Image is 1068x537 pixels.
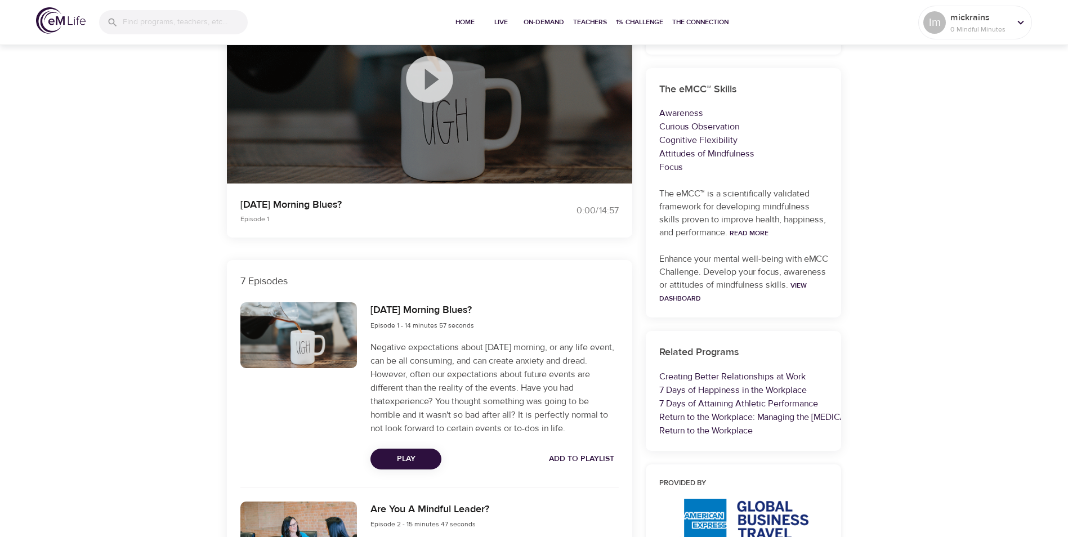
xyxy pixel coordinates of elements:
a: 7 Days of Happiness in the Workplace [659,384,807,396]
span: Play [379,452,432,466]
span: Teachers [573,16,607,28]
h6: Related Programs [659,344,828,361]
a: Return to the Workplace: Managing the [MEDICAL_DATA] [659,411,880,423]
p: The eMCC™ is a scientifically validated framework for developing mindfulness skills proven to imp... [659,187,828,239]
span: Episode 1 - 14 minutes 57 seconds [370,321,474,330]
span: 1% Challenge [616,16,663,28]
p: Attitudes of Mindfulness [659,147,828,160]
p: Episode 1 [240,214,521,224]
p: Curious Observation [659,120,828,133]
span: Live [488,16,515,28]
p: 7 Episodes [240,274,619,289]
a: 7 Days of Attaining Athletic Performance [659,398,818,409]
span: On-Demand [524,16,564,28]
a: Return to the Workplace [659,425,753,436]
p: mickrains [950,11,1010,24]
p: Enhance your mental well-being with eMCC Challenge. Develop your focus, awareness or attitudes of... [659,253,828,305]
span: Home [452,16,479,28]
input: Find programs, teachers, etc... [123,10,248,34]
button: Add to Playlist [544,449,619,469]
div: 0:00 / 14:57 [534,204,619,217]
span: The Connection [672,16,729,28]
p: Cognitive Flexibility [659,133,828,147]
span: Episode 2 - 15 minutes 47 seconds [370,520,476,529]
h6: [DATE] Morning Blues? [370,302,474,319]
h6: Provided by [659,478,828,490]
p: 0 Mindful Minutes [950,24,1010,34]
a: Read More [730,229,768,238]
p: Awareness [659,106,828,120]
h6: The eMCC™ Skills [659,82,828,98]
p: [DATE] Morning Blues? [240,197,521,212]
p: Focus [659,160,828,174]
button: Play [370,449,441,469]
div: lm [923,11,946,34]
span: Add to Playlist [549,452,614,466]
p: Negative expectations about [DATE] morning, or any life event, can be all consuming, and can crea... [370,341,618,435]
h6: Are You A Mindful Leader? [370,502,489,518]
img: logo [36,7,86,34]
a: Creating Better Relationships at Work [659,371,806,382]
a: View Dashboard [659,281,807,303]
